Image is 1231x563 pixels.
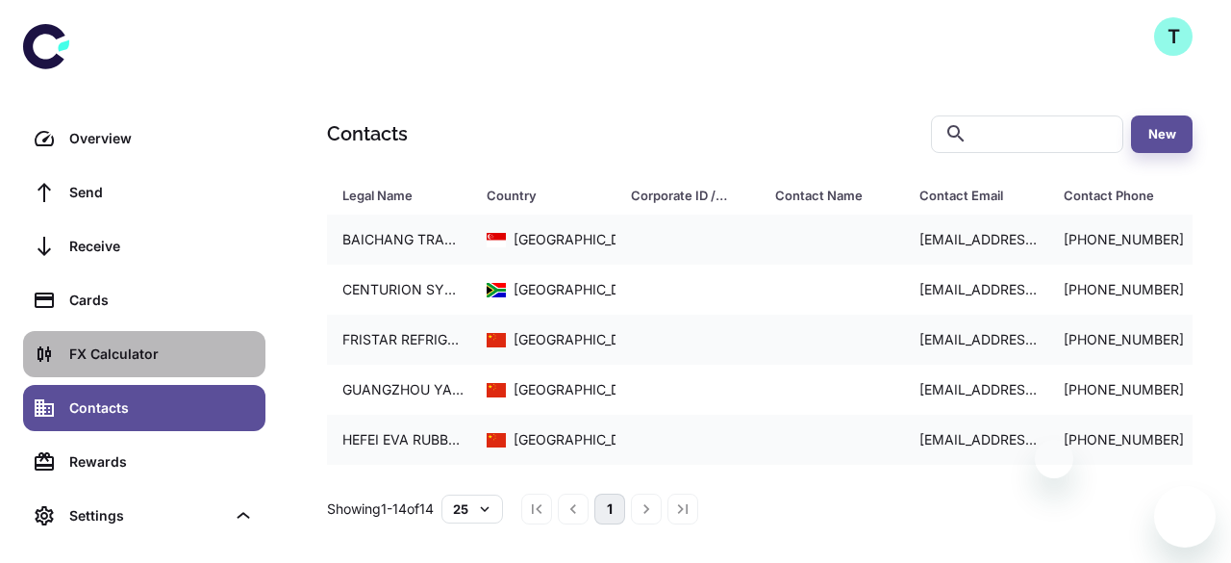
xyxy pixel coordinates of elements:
[514,229,651,250] div: [GEOGRAPHIC_DATA]
[69,182,254,203] div: Send
[69,451,254,473] div: Rewards
[904,271,1048,308] div: [EMAIL_ADDRESS][DOMAIN_NAME]
[69,290,254,311] div: Cards
[327,119,408,148] h1: Contacts
[631,182,727,209] div: Corporate ID / VAT
[1035,440,1073,478] iframe: Close message
[23,223,265,269] a: Receive
[775,182,896,209] span: Contact Name
[327,499,434,520] p: Showing 1-14 of 14
[342,182,439,209] div: Legal Name
[342,182,464,209] span: Legal Name
[487,182,608,209] span: Country
[1064,182,1185,209] span: Contact Phone
[594,494,625,525] button: page 1
[487,182,583,209] div: Country
[23,115,265,162] a: Overview
[69,397,254,419] div: Contacts
[327,422,471,458] div: HEFEI EVA RUBBER MANUFACTURER CO., LTD
[327,271,471,308] div: CENTURION SYSTEMS PTY LTD
[514,329,651,350] div: [GEOGRAPHIC_DATA]
[23,331,265,377] a: FX Calculator
[441,495,503,524] button: 25
[518,494,701,525] nav: pagination navigation
[775,182,871,209] div: Contact Name
[919,182,1041,209] span: Contact Email
[23,277,265,323] a: Cards
[1154,486,1216,548] iframe: Button to launch messaging window
[514,279,651,300] div: [GEOGRAPHIC_DATA]
[904,371,1048,408] div: [EMAIL_ADDRESS][DOMAIN_NAME]
[69,344,254,365] div: FX Calculator
[23,385,265,431] a: Contacts
[1154,17,1193,56] button: T
[69,236,254,257] div: Receive
[514,429,651,450] div: [GEOGRAPHIC_DATA]
[1048,221,1193,258] div: [PHONE_NUMBER]
[904,321,1048,358] div: [EMAIL_ADDRESS][DOMAIN_NAME]
[1048,271,1193,308] div: [PHONE_NUMBER]
[1131,115,1193,153] button: New
[514,379,651,400] div: [GEOGRAPHIC_DATA]
[23,493,265,539] div: Settings
[1064,182,1160,209] div: Contact Phone
[23,169,265,216] a: Send
[1048,422,1193,458] div: [PHONE_NUMBER]
[69,128,254,149] div: Overview
[327,321,471,358] div: FRISTAR REFRIGERATION LIMITED.
[1048,321,1193,358] div: [PHONE_NUMBER]
[631,182,752,209] span: Corporate ID / VAT
[904,221,1048,258] div: [EMAIL_ADDRESS][DOMAIN_NAME]
[919,182,1016,209] div: Contact Email
[327,221,471,258] div: BAICHANG TRADE PTE. LTD.
[69,505,225,526] div: Settings
[904,422,1048,458] div: [EMAIL_ADDRESS][DOMAIN_NAME]
[1048,371,1193,408] div: [PHONE_NUMBER]
[23,439,265,485] a: Rewards
[327,371,471,408] div: GUANGZHOU YAKOO CHEMICAL CO LTD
